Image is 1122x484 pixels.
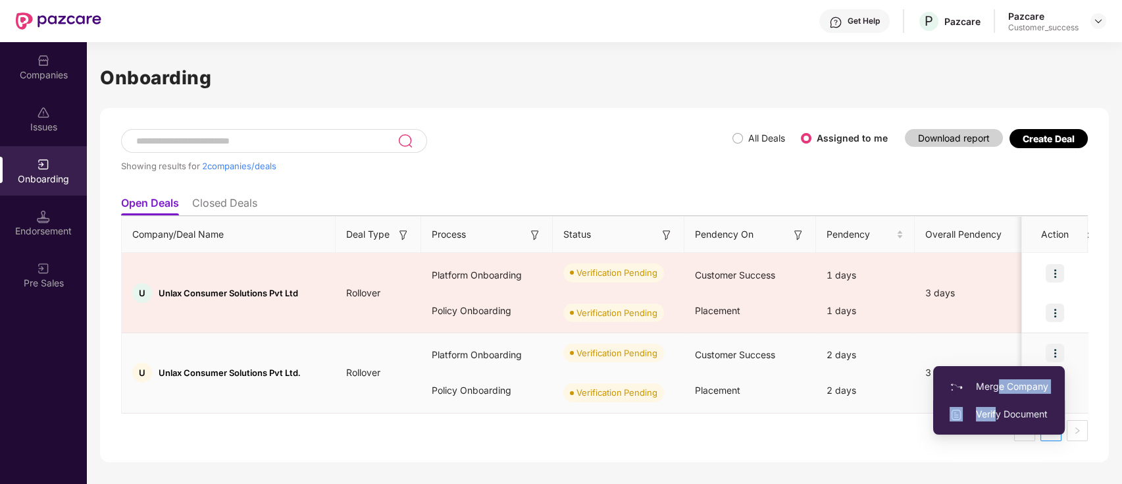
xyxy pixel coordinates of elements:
[816,293,915,329] div: 1 days
[1067,420,1088,441] li: Next Page
[37,106,50,119] img: svg+xml;base64,PHN2ZyBpZD0iSXNzdWVzX2Rpc2FibGVkIiB4bWxucz0iaHR0cDovL3d3dy53My5vcmcvMjAwMC9zdmciIH...
[748,132,785,144] label: All Deals
[132,363,152,383] div: U
[1008,22,1079,33] div: Customer_success
[432,227,466,242] span: Process
[695,349,775,360] span: Customer Success
[132,283,152,303] div: U
[121,196,179,215] li: Open Deals
[159,367,300,378] span: Unlax Consumer Solutions Pvt Ltd.
[397,229,410,242] img: svg+xml;base64,PHN2ZyB3aWR0aD0iMTYiIGhlaWdodD0iMTYiIHZpZXdCb3g9IjAgMCAxNiAxNiIgZmlsbD0ibm9uZSIgeG...
[950,379,1048,394] span: Merge Company
[192,196,257,215] li: Closed Deals
[576,386,657,399] div: Verification Pending
[576,346,657,360] div: Verification Pending
[695,305,740,316] span: Placement
[121,161,732,171] div: Showing results for
[100,63,1109,92] h1: Onboarding
[925,13,933,29] span: P
[421,257,553,293] div: Platform Onboarding
[792,229,805,242] img: svg+xml;base64,PHN2ZyB3aWR0aD0iMTYiIGhlaWdodD0iMTYiIHZpZXdCb3g9IjAgMCAxNiAxNiIgZmlsbD0ibm9uZSIgeG...
[915,217,1027,253] th: Overall Pendency
[397,133,413,149] img: svg+xml;base64,PHN2ZyB3aWR0aD0iMjQiIGhlaWdodD0iMjUiIHZpZXdCb3g9IjAgMCAyNCAyNSIgZmlsbD0ibm9uZSIgeG...
[950,381,963,394] img: svg+xml;base64,PHN2ZyB3aWR0aD0iMjAiIGhlaWdodD0iMjAiIHZpZXdCb3g9IjAgMCAyMCAyMCIgZmlsbD0ibm9uZSIgeG...
[695,269,775,281] span: Customer Success
[576,306,657,319] div: Verification Pending
[1073,427,1081,435] span: right
[336,287,391,298] span: Rollover
[159,288,298,298] span: Unlax Consumer Solutions Pvt Ltd
[816,257,915,293] div: 1 days
[421,293,553,329] div: Policy Onboarding
[37,54,50,67] img: svg+xml;base64,PHN2ZyBpZD0iQ29tcGFuaWVzIiB4bWxucz0iaHR0cDovL3d3dy53My5vcmcvMjAwMC9zdmciIHdpZHRoPS...
[950,407,1048,421] span: Verify Document
[528,229,542,242] img: svg+xml;base64,PHN2ZyB3aWR0aD0iMTYiIGhlaWdodD0iMTYiIHZpZXdCb3g9IjAgMCAxNiAxNiIgZmlsbD0ibm9uZSIgeG...
[950,408,963,421] img: svg+xml;base64,PHN2ZyBpZD0iVXBsb2FkX0xvZ3MiIGRhdGEtbmFtZT0iVXBsb2FkIExvZ3MiIHhtbG5zPSJodHRwOi8vd3...
[346,227,390,242] span: Deal Type
[848,16,880,26] div: Get Help
[1008,10,1079,22] div: Pazcare
[1046,344,1064,362] img: icon
[16,13,101,30] img: New Pazcare Logo
[1046,304,1064,322] img: icon
[817,132,888,144] label: Assigned to me
[829,16,842,29] img: svg+xml;base64,PHN2ZyBpZD0iSGVscC0zMngzMiIgeG1sbnM9Imh0dHA6Ly93d3cudzMub3JnLzIwMDAvc3ZnIiB3aWR0aD...
[576,266,657,279] div: Verification Pending
[563,227,591,242] span: Status
[1046,264,1064,282] img: icon
[816,337,915,373] div: 2 days
[37,158,50,171] img: svg+xml;base64,PHN2ZyB3aWR0aD0iMjAiIGhlaWdodD0iMjAiIHZpZXdCb3g9IjAgMCAyMCAyMCIgZmlsbD0ibm9uZSIgeG...
[421,337,553,373] div: Platform Onboarding
[915,286,1027,300] div: 3 days
[1093,16,1104,26] img: svg+xml;base64,PHN2ZyBpZD0iRHJvcGRvd24tMzJ4MzIiIHhtbG5zPSJodHRwOi8vd3d3LnczLm9yZy8yMDAwL3N2ZyIgd2...
[202,161,276,171] span: 2 companies/deals
[827,227,894,242] span: Pendency
[37,262,50,275] img: svg+xml;base64,PHN2ZyB3aWR0aD0iMjAiIGhlaWdodD0iMjAiIHZpZXdCb3g9IjAgMCAyMCAyMCIgZmlsbD0ibm9uZSIgeG...
[905,129,1003,147] button: Download report
[37,210,50,223] img: svg+xml;base64,PHN2ZyB3aWR0aD0iMTQuNSIgaGVpZ2h0PSIxNC41IiB2aWV3Qm94PSIwIDAgMTYgMTYiIGZpbGw9Im5vbm...
[1067,420,1088,441] button: right
[816,217,915,253] th: Pendency
[695,385,740,396] span: Placement
[660,229,673,242] img: svg+xml;base64,PHN2ZyB3aWR0aD0iMTYiIGhlaWdodD0iMTYiIHZpZXdCb3g9IjAgMCAxNiAxNiIgZmlsbD0ibm9uZSIgeG...
[816,373,915,408] div: 2 days
[1023,133,1075,144] div: Create Deal
[944,15,981,28] div: Pazcare
[336,367,391,378] span: Rollover
[695,227,753,242] span: Pendency On
[122,217,336,253] th: Company/Deal Name
[915,365,1027,380] div: 3 days
[1022,217,1088,253] th: Action
[421,373,553,408] div: Policy Onboarding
